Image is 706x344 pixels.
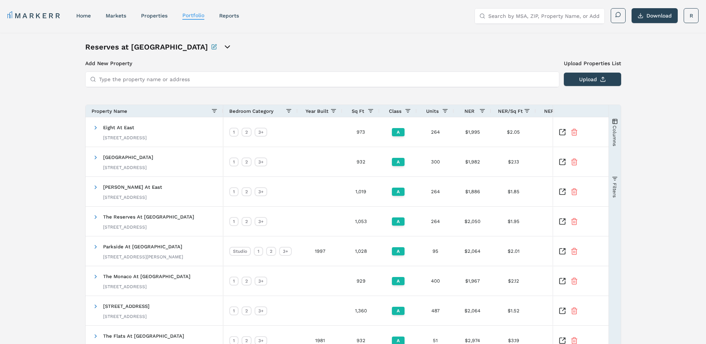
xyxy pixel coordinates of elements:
[464,108,475,114] span: NER
[103,184,162,190] span: [PERSON_NAME] At East
[417,177,454,206] div: 264
[76,13,91,19] a: home
[103,224,194,230] div: [STREET_ADDRESS]
[571,188,578,195] button: Remove Property From Portfolio
[392,247,405,255] div: A
[426,108,439,114] span: Units
[254,247,263,256] div: 1
[342,147,380,176] div: 932
[491,236,536,266] div: $2.01
[182,12,204,18] a: Portfolio
[306,108,329,114] span: Year Built
[103,313,150,319] div: [STREET_ADDRESS]
[559,248,566,255] a: Inspect Comparable
[612,182,617,197] span: Filters
[571,158,578,166] button: Remove Property From Portfolio
[229,277,239,286] div: 1
[491,147,536,176] div: $2.13
[103,333,184,339] span: The Flats At [GEOGRAPHIC_DATA]
[536,147,610,176] div: +0.12%
[491,296,536,325] div: $1.52
[279,247,292,256] div: 3+
[571,128,578,136] button: Remove Property From Portfolio
[242,217,252,226] div: 2
[229,306,239,315] div: 1
[229,128,239,137] div: 1
[536,236,610,266] div: +0.20%
[417,236,454,266] div: 95
[571,218,578,225] button: Remove Property From Portfolio
[491,117,536,147] div: $2.05
[392,217,405,226] div: A
[242,277,252,286] div: 2
[342,266,380,296] div: 929
[103,135,147,141] div: [STREET_ADDRESS]
[106,13,126,19] a: markets
[103,155,153,160] span: [GEOGRAPHIC_DATA]
[229,108,274,114] span: Bedroom Category
[103,303,150,309] span: [STREET_ADDRESS]
[536,117,610,147] div: -1.57%
[454,236,491,266] div: $2,064
[85,42,208,52] h1: Reserves at [GEOGRAPHIC_DATA]
[103,214,194,220] span: The Reserves At [GEOGRAPHIC_DATA]
[454,296,491,325] div: $2,064
[544,108,596,114] span: NER Growth (Weekly)
[389,108,402,114] span: Class
[564,73,621,86] button: Upload
[392,158,405,166] div: A
[454,117,491,147] div: $1,995
[488,9,600,23] input: Search by MSA, ZIP, Property Name, or Address
[491,266,536,296] div: $2.12
[392,128,405,136] div: A
[536,207,610,236] div: -0.67%
[229,217,239,226] div: 1
[417,296,454,325] div: 487
[417,207,454,236] div: 264
[255,306,267,315] div: 3+
[417,266,454,296] div: 400
[242,187,252,196] div: 2
[564,60,621,67] label: Upload Properties List
[536,296,610,325] div: -0.01%
[255,157,267,166] div: 3+
[612,125,617,146] span: Columns
[559,307,566,315] a: Inspect Comparable
[255,217,267,226] div: 3+
[7,10,61,21] a: MARKERR
[342,296,380,325] div: 1,360
[103,274,191,279] span: The Monaco At [GEOGRAPHIC_DATA]
[342,117,380,147] div: 973
[103,244,182,249] span: Parkside At [GEOGRAPHIC_DATA]
[571,248,578,255] button: Remove Property From Portfolio
[242,306,252,315] div: 2
[559,188,566,195] a: Inspect Comparable
[690,12,693,19] span: R
[85,60,559,67] h3: Add New Property
[571,307,578,315] button: Remove Property From Portfolio
[536,177,610,206] div: +0.16%
[99,72,555,87] input: Type the property name or address
[255,187,267,196] div: 3+
[103,254,183,260] div: [STREET_ADDRESS][PERSON_NAME]
[229,247,251,256] div: Studio
[559,158,566,166] a: Inspect Comparable
[491,177,536,206] div: $1.85
[392,188,405,196] div: A
[255,128,267,137] div: 3+
[498,108,523,114] span: NER/Sq Ft
[454,147,491,176] div: $1,982
[342,177,380,206] div: 1,019
[223,42,232,51] button: open portfolio options
[103,165,153,171] div: [STREET_ADDRESS]
[103,194,162,200] div: [STREET_ADDRESS]
[417,117,454,147] div: 264
[417,147,454,176] div: 300
[255,277,267,286] div: 3+
[559,277,566,285] a: Inspect Comparable
[491,207,536,236] div: $1.95
[229,157,239,166] div: 1
[298,236,342,266] div: 1997
[211,42,217,52] button: Rename this portfolio
[352,108,364,114] span: Sq Ft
